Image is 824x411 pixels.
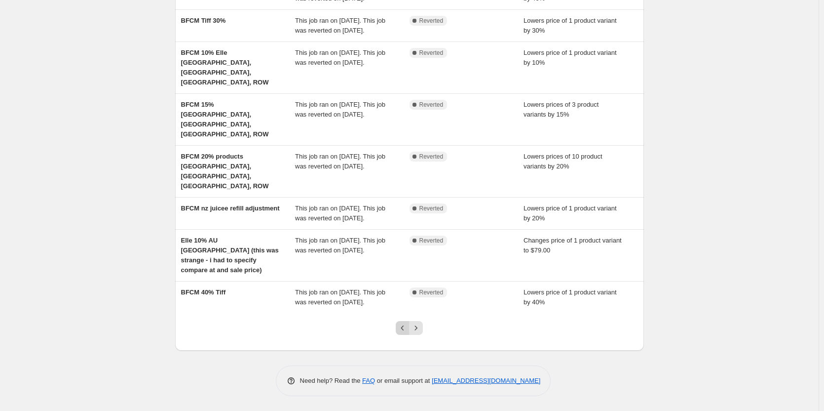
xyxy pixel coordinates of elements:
span: This job ran on [DATE]. This job was reverted on [DATE]. [295,153,385,170]
span: Reverted [419,17,444,25]
span: Reverted [419,101,444,109]
span: Lowers price of 1 product variant by 30% [524,17,617,34]
span: Lowers prices of 3 product variants by 15% [524,101,599,118]
span: or email support at [375,377,432,384]
span: Reverted [419,288,444,296]
span: Elle 10% AU [GEOGRAPHIC_DATA] (this was strange - i had to specify compare at and sale price) [181,237,279,274]
span: Reverted [419,49,444,57]
span: BFCM 40% Tiff [181,288,226,296]
span: This job ran on [DATE]. This job was reverted on [DATE]. [295,17,385,34]
span: Lowers price of 1 product variant by 40% [524,288,617,306]
span: This job ran on [DATE]. This job was reverted on [DATE]. [295,237,385,254]
span: Reverted [419,205,444,212]
span: BFCM 15% [GEOGRAPHIC_DATA], [GEOGRAPHIC_DATA], [GEOGRAPHIC_DATA], ROW [181,101,269,138]
span: Reverted [419,153,444,161]
span: BFCM Tiff 30% [181,17,226,24]
span: Need help? Read the [300,377,363,384]
span: This job ran on [DATE]. This job was reverted on [DATE]. [295,288,385,306]
span: Reverted [419,237,444,245]
button: Previous [396,321,410,335]
span: Changes price of 1 product variant to $79.00 [524,237,622,254]
span: BFCM 10% Elle [GEOGRAPHIC_DATA], [GEOGRAPHIC_DATA], [GEOGRAPHIC_DATA], ROW [181,49,269,86]
span: BFCM 20% products [GEOGRAPHIC_DATA], [GEOGRAPHIC_DATA], [GEOGRAPHIC_DATA], ROW [181,153,269,190]
span: This job ran on [DATE]. This job was reverted on [DATE]. [295,101,385,118]
a: [EMAIL_ADDRESS][DOMAIN_NAME] [432,377,540,384]
span: This job ran on [DATE]. This job was reverted on [DATE]. [295,49,385,66]
button: Next [409,321,423,335]
nav: Pagination [396,321,423,335]
span: This job ran on [DATE]. This job was reverted on [DATE]. [295,205,385,222]
span: Lowers prices of 10 product variants by 20% [524,153,602,170]
a: FAQ [362,377,375,384]
span: BFCM nz juicee refill adjustment [181,205,280,212]
span: Lowers price of 1 product variant by 20% [524,205,617,222]
span: Lowers price of 1 product variant by 10% [524,49,617,66]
